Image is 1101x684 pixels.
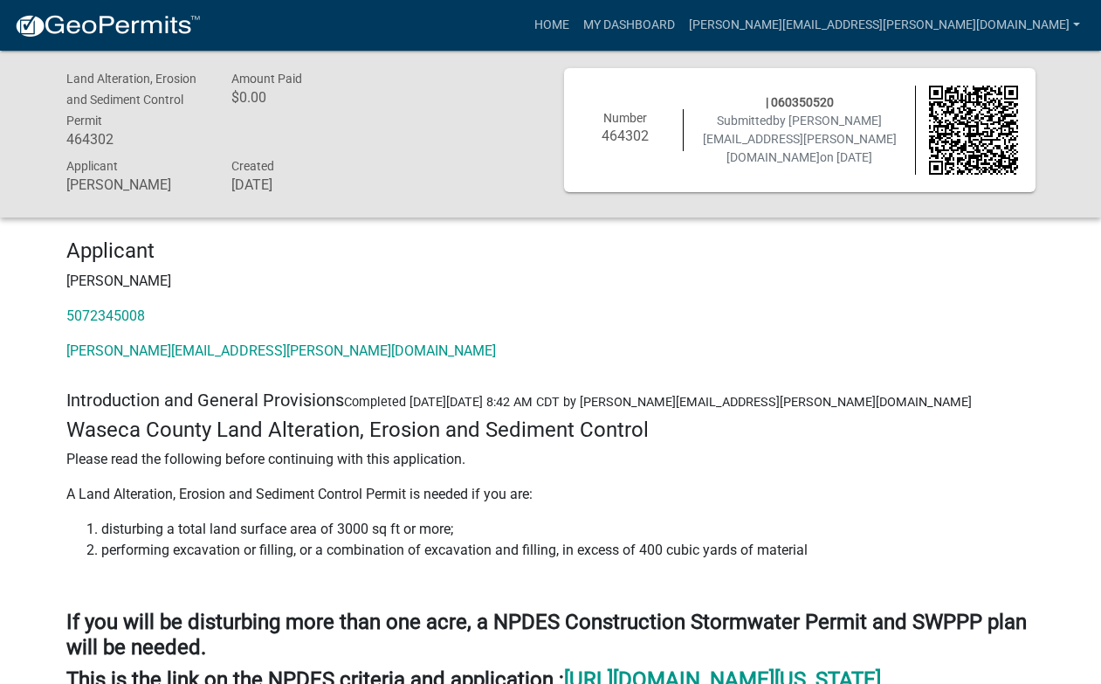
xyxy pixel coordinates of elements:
img: QR code [929,86,1018,175]
strong: If you will be disturbing more than one acre, a NPDES Construction Stormwater Permit and SWPPP pl... [66,610,1027,660]
a: My Dashboard [576,9,682,42]
a: Home [527,9,576,42]
h5: Introduction and General Provisions [66,390,1036,411]
h6: $0.00 [231,89,371,106]
a: [PERSON_NAME][EMAIL_ADDRESS][PERSON_NAME][DOMAIN_NAME] [682,9,1087,42]
a: 5072345008 [66,307,145,324]
span: Number [603,111,647,125]
li: disturbing a total land surface area of 3000 sq ft or more; [101,519,1036,540]
h4: Applicant [66,238,1036,264]
h4: Waseca County Land Alteration, Erosion and Sediment Control [66,418,1036,443]
li: performing excavation or filling, or a combination of excavation and filling, in excess of 400 cu... [101,540,1036,561]
span: Land Alteration, Erosion and Sediment Control Permit [66,72,196,128]
h6: 464302 [581,128,671,144]
span: Completed [DATE][DATE] 8:42 AM CDT by [PERSON_NAME][EMAIL_ADDRESS][PERSON_NAME][DOMAIN_NAME] [344,395,972,410]
a: [PERSON_NAME][EMAIL_ADDRESS][PERSON_NAME][DOMAIN_NAME] [66,342,496,359]
span: Submitted on [DATE] [703,114,897,164]
p: Please read the following before continuing with this application. [66,449,1036,470]
span: Applicant [66,159,118,173]
span: | 060350520 [766,95,834,109]
span: by [PERSON_NAME][EMAIL_ADDRESS][PERSON_NAME][DOMAIN_NAME] [703,114,897,164]
p: A Land Alteration, Erosion and Sediment Control Permit is needed if you are: [66,484,1036,505]
h6: [PERSON_NAME] [66,176,206,193]
h6: 464302 [66,131,206,148]
h6: [DATE] [231,176,371,193]
span: Amount Paid [231,72,302,86]
span: Created [231,159,274,173]
p: [PERSON_NAME] [66,271,1036,292]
